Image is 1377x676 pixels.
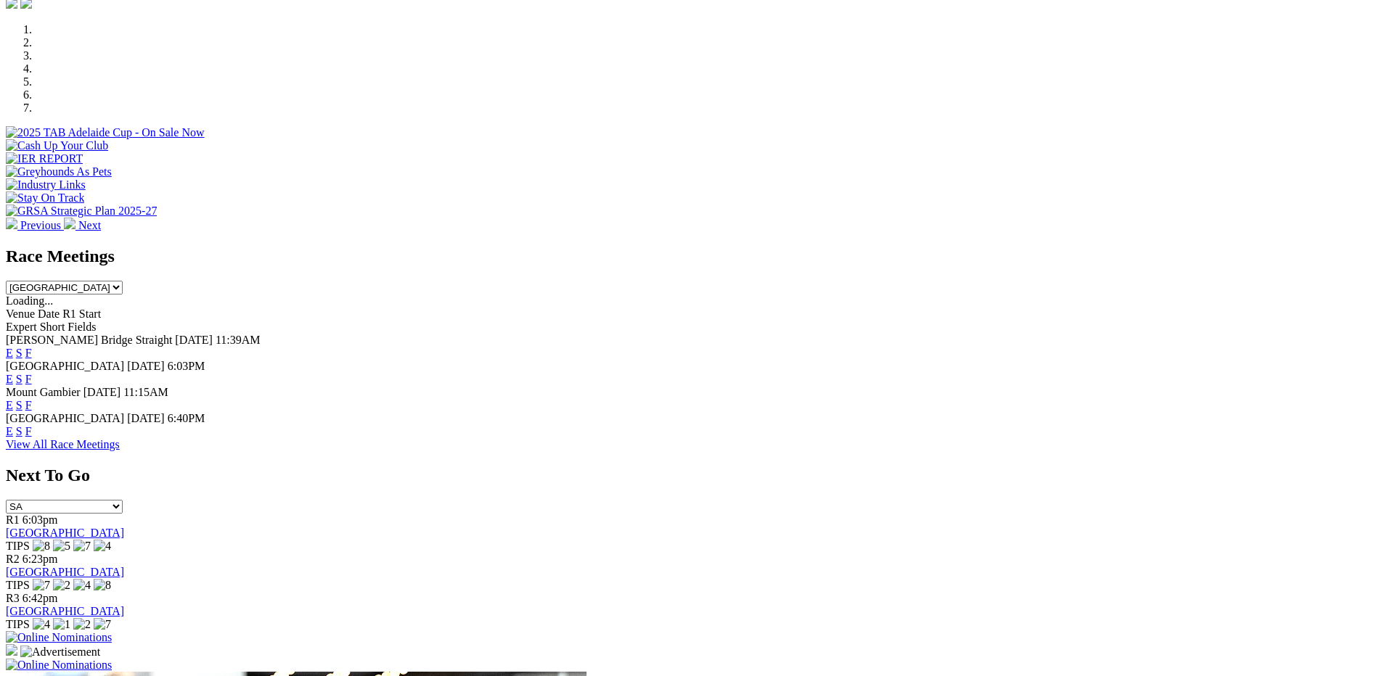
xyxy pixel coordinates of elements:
span: 11:39AM [216,334,261,346]
img: 8 [94,579,111,592]
img: 7 [73,540,91,553]
img: chevron-left-pager-white.svg [6,218,17,229]
img: 2025 TAB Adelaide Cup - On Sale Now [6,126,205,139]
a: [GEOGRAPHIC_DATA] [6,566,124,578]
img: Industry Links [6,178,86,191]
span: Short [40,321,65,333]
img: Stay On Track [6,191,84,205]
h2: Race Meetings [6,247,1371,266]
a: F [25,425,32,437]
span: Date [38,308,60,320]
img: 4 [94,540,111,553]
img: 2 [73,618,91,631]
span: 6:40PM [168,412,205,424]
span: TIPS [6,618,30,630]
a: S [16,399,23,411]
span: R2 [6,553,20,565]
span: R3 [6,592,20,604]
span: [GEOGRAPHIC_DATA] [6,360,124,372]
img: Cash Up Your Club [6,139,108,152]
a: Previous [6,219,64,231]
img: 2 [53,579,70,592]
img: 7 [94,618,111,631]
span: [DATE] [127,360,165,372]
span: [PERSON_NAME] Bridge Straight [6,334,172,346]
img: 7 [33,579,50,592]
span: Loading... [6,294,53,307]
a: E [6,373,13,385]
span: Mount Gambier [6,386,81,398]
span: Previous [20,219,61,231]
span: R1 Start [62,308,101,320]
img: Online Nominations [6,631,112,644]
a: F [25,373,32,385]
a: S [16,425,23,437]
span: 6:23pm [23,553,58,565]
span: Fields [68,321,96,333]
h2: Next To Go [6,466,1371,485]
a: E [6,399,13,411]
span: TIPS [6,579,30,591]
img: Advertisement [20,646,100,659]
img: 8 [33,540,50,553]
a: F [25,347,32,359]
a: F [25,399,32,411]
a: E [6,347,13,359]
a: S [16,373,23,385]
span: Venue [6,308,35,320]
span: 11:15AM [123,386,168,398]
img: 1 [53,618,70,631]
a: View All Race Meetings [6,438,120,450]
a: [GEOGRAPHIC_DATA] [6,605,124,617]
span: [DATE] [175,334,213,346]
a: [GEOGRAPHIC_DATA] [6,527,124,539]
img: Online Nominations [6,659,112,672]
img: IER REPORT [6,152,83,165]
img: 5 [53,540,70,553]
span: 6:03pm [23,514,58,526]
span: [DATE] [127,412,165,424]
span: R1 [6,514,20,526]
span: Expert [6,321,37,333]
span: 6:42pm [23,592,58,604]
a: E [6,425,13,437]
span: 6:03PM [168,360,205,372]
img: chevron-right-pager-white.svg [64,218,75,229]
img: GRSA Strategic Plan 2025-27 [6,205,157,218]
a: Next [64,219,101,231]
a: S [16,347,23,359]
img: 15187_Greyhounds_GreysPlayCentral_Resize_SA_WebsiteBanner_300x115_2025.jpg [6,644,17,656]
span: TIPS [6,540,30,552]
span: [GEOGRAPHIC_DATA] [6,412,124,424]
span: Next [78,219,101,231]
img: 4 [33,618,50,631]
img: 4 [73,579,91,592]
span: [DATE] [83,386,121,398]
img: Greyhounds As Pets [6,165,112,178]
